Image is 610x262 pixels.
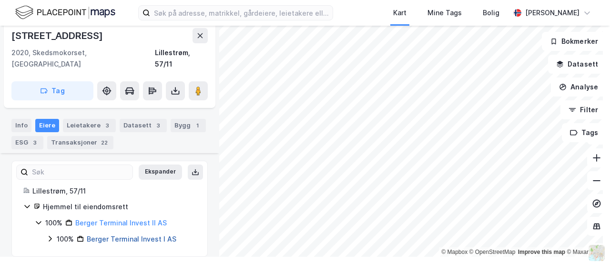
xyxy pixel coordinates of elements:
a: Berger Terminal Invest I AS [87,235,176,243]
input: Søk [28,165,132,179]
div: 3 [102,121,112,130]
div: 100% [45,217,62,229]
div: Info [11,119,31,132]
a: OpenStreetMap [469,249,516,255]
div: Transaksjoner [47,136,113,149]
a: Berger Terminal Invest II AS [75,219,167,227]
div: Bolig [483,7,499,19]
button: Analyse [551,78,606,97]
div: Kontrollprogram for chat [562,216,610,262]
div: Lillestrøm, 57/11 [32,185,196,197]
button: Bokmerker [542,32,606,51]
div: 3 [153,121,163,130]
button: Tag [11,81,93,100]
div: 2020, Skedsmokorset, [GEOGRAPHIC_DATA] [11,47,155,70]
div: 100% [57,233,74,245]
button: Ekspander [139,165,182,180]
img: logo.f888ab2527a4732fd821a326f86c7f29.svg [15,4,115,21]
a: Mapbox [441,249,468,255]
button: Tags [562,123,606,142]
div: 22 [99,138,110,147]
a: Improve this map [518,249,565,255]
iframe: Chat Widget [562,216,610,262]
button: Datasett [548,55,606,74]
div: [STREET_ADDRESS] [11,28,105,43]
div: Eiere [35,119,59,132]
input: Søk på adresse, matrikkel, gårdeiere, leietakere eller personer [150,6,333,20]
div: Datasett [120,119,167,132]
div: 3 [30,138,40,147]
div: Kart [393,7,407,19]
div: 1 [193,121,202,130]
div: [PERSON_NAME] [525,7,579,19]
div: Lillestrøm, 57/11 [155,47,208,70]
div: Bygg [171,119,206,132]
div: Hjemmel til eiendomsrett [43,201,196,213]
div: ESG [11,136,43,149]
div: Leietakere [63,119,116,132]
div: Mine Tags [427,7,462,19]
button: Filter [560,100,606,119]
